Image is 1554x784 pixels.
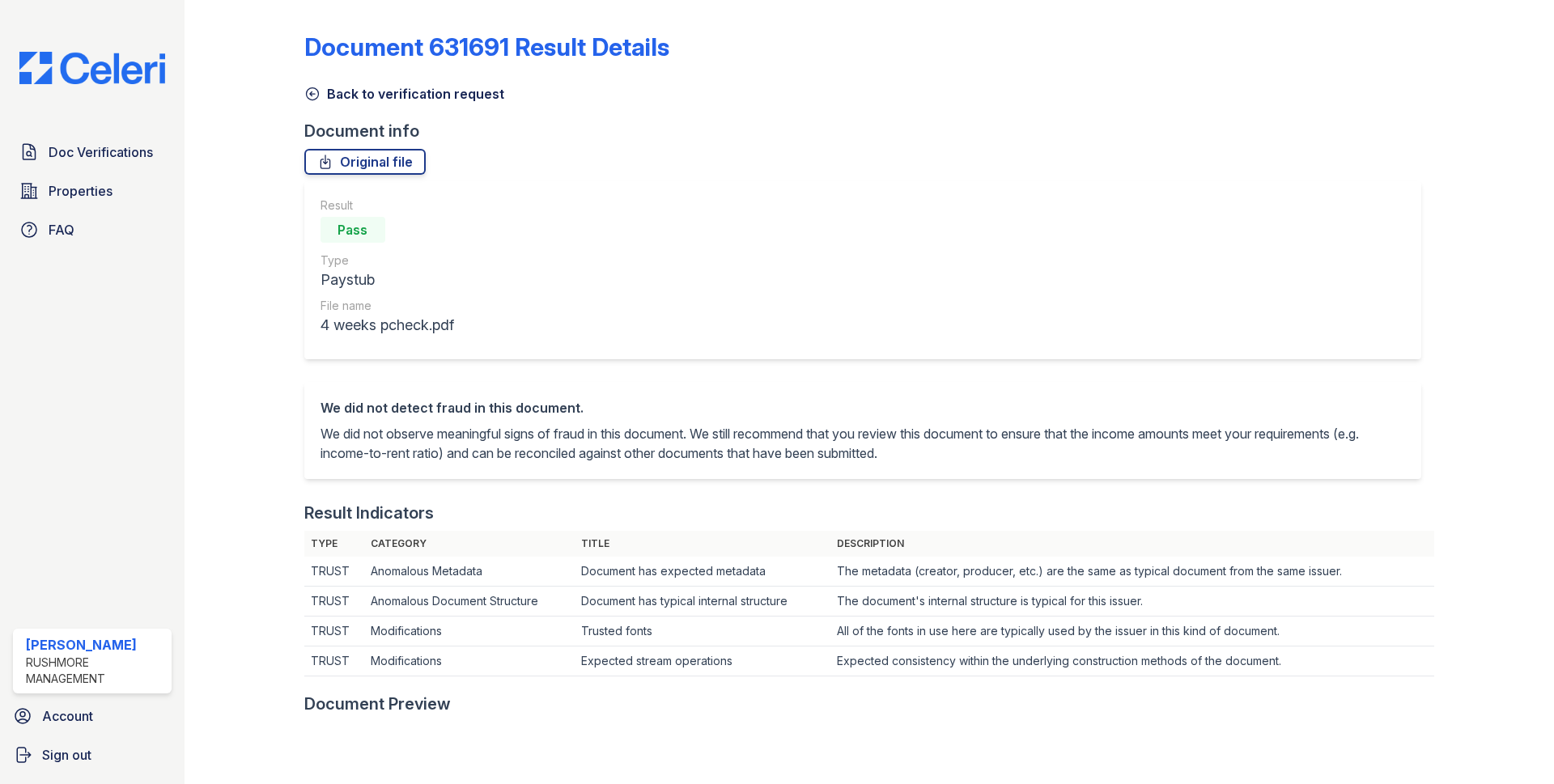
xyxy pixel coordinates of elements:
[364,587,575,617] td: Anomalous Document Structure
[364,557,575,587] td: Anomalous Metadata
[49,181,113,201] span: Properties
[6,739,178,771] a: Sign out
[13,136,172,168] a: Doc Verifications
[304,84,504,104] a: Back to verification request
[304,557,365,587] td: TRUST
[364,646,575,676] td: Modifications
[6,700,178,732] a: Account
[575,531,830,557] th: Title
[49,142,153,162] span: Doc Verifications
[321,217,385,243] div: Pass
[304,120,1434,142] div: Document info
[304,149,426,175] a: Original file
[321,269,454,291] div: Paystub
[13,175,172,207] a: Properties
[575,557,830,587] td: Document has expected metadata
[321,314,454,337] div: 4 weeks pcheck.pdf
[321,252,454,269] div: Type
[364,617,575,646] td: Modifications
[321,398,1405,417] div: We did not detect fraud in this document.
[830,557,1434,587] td: The metadata (creator, producer, etc.) are the same as typical document from the same issuer.
[830,587,1434,617] td: The document's internal structure is typical for this issuer.
[304,617,365,646] td: TRUST
[321,424,1405,463] p: We did not observe meaningful signs of fraud in this document. We still recommend that you review...
[49,220,74,239] span: FAQ
[321,298,454,314] div: File name
[830,531,1434,557] th: Description
[304,32,669,61] a: Document 631691 Result Details
[575,587,830,617] td: Document has typical internal structure
[304,693,451,715] div: Document Preview
[575,617,830,646] td: Trusted fonts
[304,502,434,524] div: Result Indicators
[575,646,830,676] td: Expected stream operations
[830,646,1434,676] td: Expected consistency within the underlying construction methods of the document.
[304,587,365,617] td: TRUST
[26,635,165,655] div: [PERSON_NAME]
[26,655,165,687] div: Rushmore Management
[304,646,365,676] td: TRUST
[13,214,172,246] a: FAQ
[42,745,91,765] span: Sign out
[6,52,178,84] img: CE_Logo_Blue-a8612792a0a2168367f1c8372b55b34899dd931a85d93a1a3d3e32e68fde9ad4.png
[364,531,575,557] th: Category
[42,706,93,726] span: Account
[830,617,1434,646] td: All of the fonts in use here are typically used by the issuer in this kind of document.
[321,197,454,214] div: Result
[304,531,365,557] th: Type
